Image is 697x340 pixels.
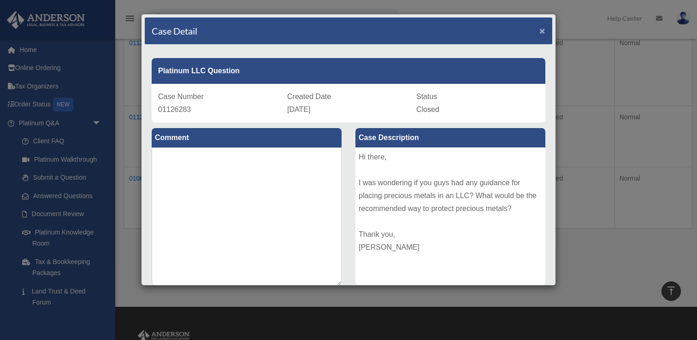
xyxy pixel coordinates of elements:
[416,93,437,100] span: Status
[287,106,310,113] span: [DATE]
[158,106,191,113] span: 01126283
[539,25,545,36] span: ×
[355,147,545,286] div: Hi there, I was wondering if you guys had any guidance for placing precious metals in an LLC? Wha...
[539,26,545,35] button: Close
[152,24,197,37] h4: Case Detail
[152,58,545,84] div: Platinum LLC Question
[152,128,342,147] label: Comment
[355,128,545,147] label: Case Description
[416,106,439,113] span: Closed
[158,93,204,100] span: Case Number
[287,93,331,100] span: Created Date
